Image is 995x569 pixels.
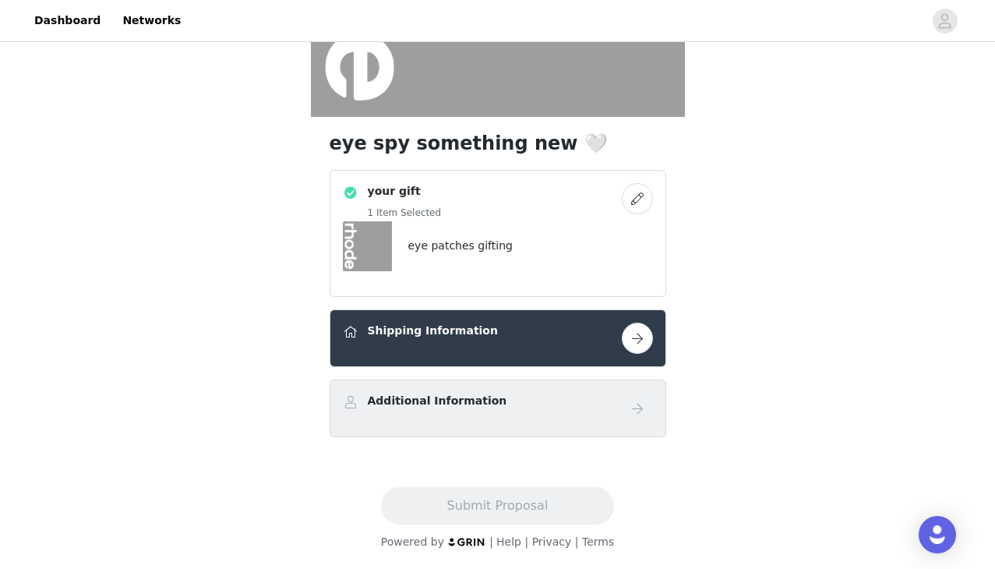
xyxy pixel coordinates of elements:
[368,206,442,220] h5: 1 Item Selected
[447,537,486,547] img: logo
[532,535,572,548] a: Privacy
[489,535,493,548] span: |
[368,323,498,339] h4: Shipping Information
[524,535,528,548] span: |
[330,309,666,367] div: Shipping Information
[368,183,442,200] h4: your gift
[381,535,444,548] span: Powered by
[381,487,614,525] button: Submit Proposal
[368,393,507,409] h4: Additional Information
[937,9,952,34] div: avatar
[496,535,521,548] a: Help
[330,129,666,157] h1: eye spy something new 🤍
[113,3,190,38] a: Networks
[919,516,956,553] div: Open Intercom Messenger
[330,170,666,297] div: your gift
[582,535,614,548] a: Terms
[408,238,513,254] h4: eye patches gifting
[330,380,666,437] div: Additional Information
[575,535,579,548] span: |
[25,3,110,38] a: Dashboard
[343,221,393,271] img: eye patches gifting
